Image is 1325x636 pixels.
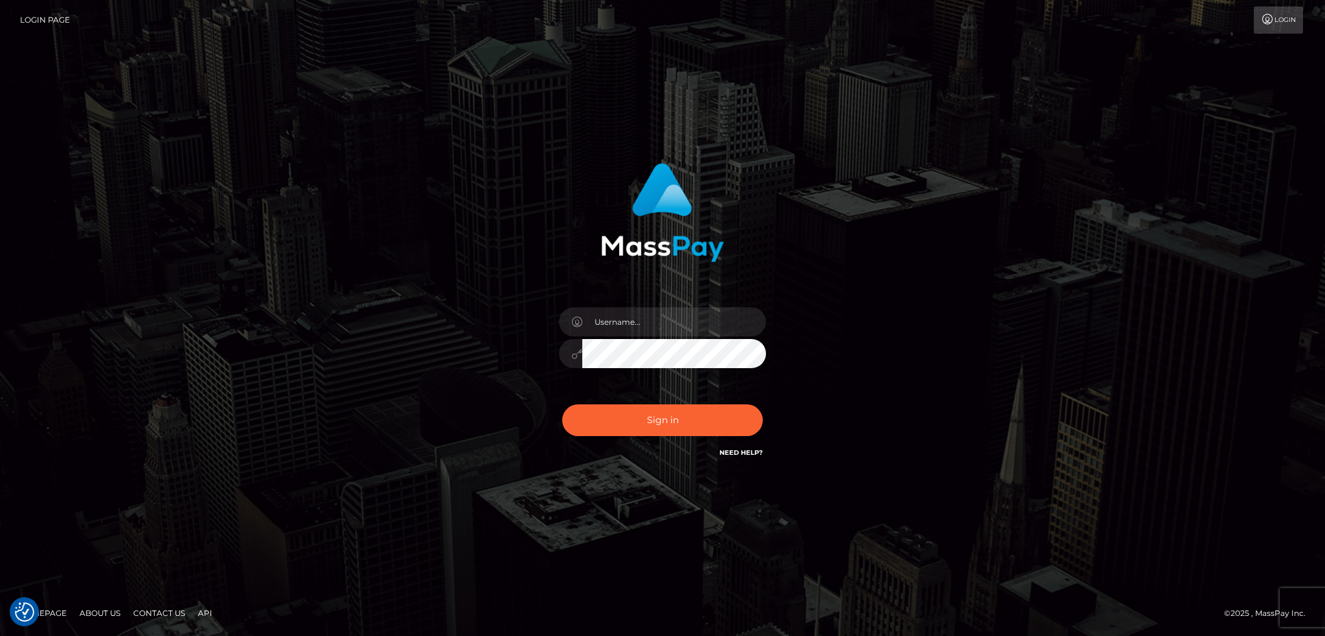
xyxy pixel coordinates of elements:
[128,603,190,623] a: Contact Us
[14,603,72,623] a: Homepage
[1224,606,1315,620] div: © 2025 , MassPay Inc.
[601,163,724,262] img: MassPay Login
[74,603,126,623] a: About Us
[1254,6,1303,34] a: Login
[562,404,763,436] button: Sign in
[20,6,70,34] a: Login Page
[15,602,34,622] button: Consent Preferences
[719,448,763,457] a: Need Help?
[15,602,34,622] img: Revisit consent button
[193,603,217,623] a: API
[582,307,766,336] input: Username...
